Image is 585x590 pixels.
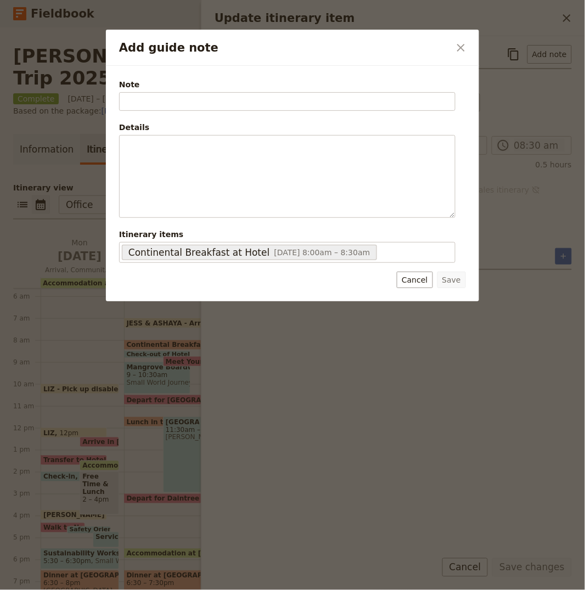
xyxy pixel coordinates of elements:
span: Continental Breakfast at Hotel [128,246,270,259]
div: Details [119,122,455,133]
h2: Add guide note [119,40,449,56]
span: [DATE] 8:00am – 8:30am [274,248,370,257]
span: Note [119,79,455,90]
button: Close dialog [452,38,470,57]
button: Cancel [397,272,432,288]
button: Save [437,272,466,288]
input: Note [119,92,455,111]
span: Itinerary items [119,229,455,240]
